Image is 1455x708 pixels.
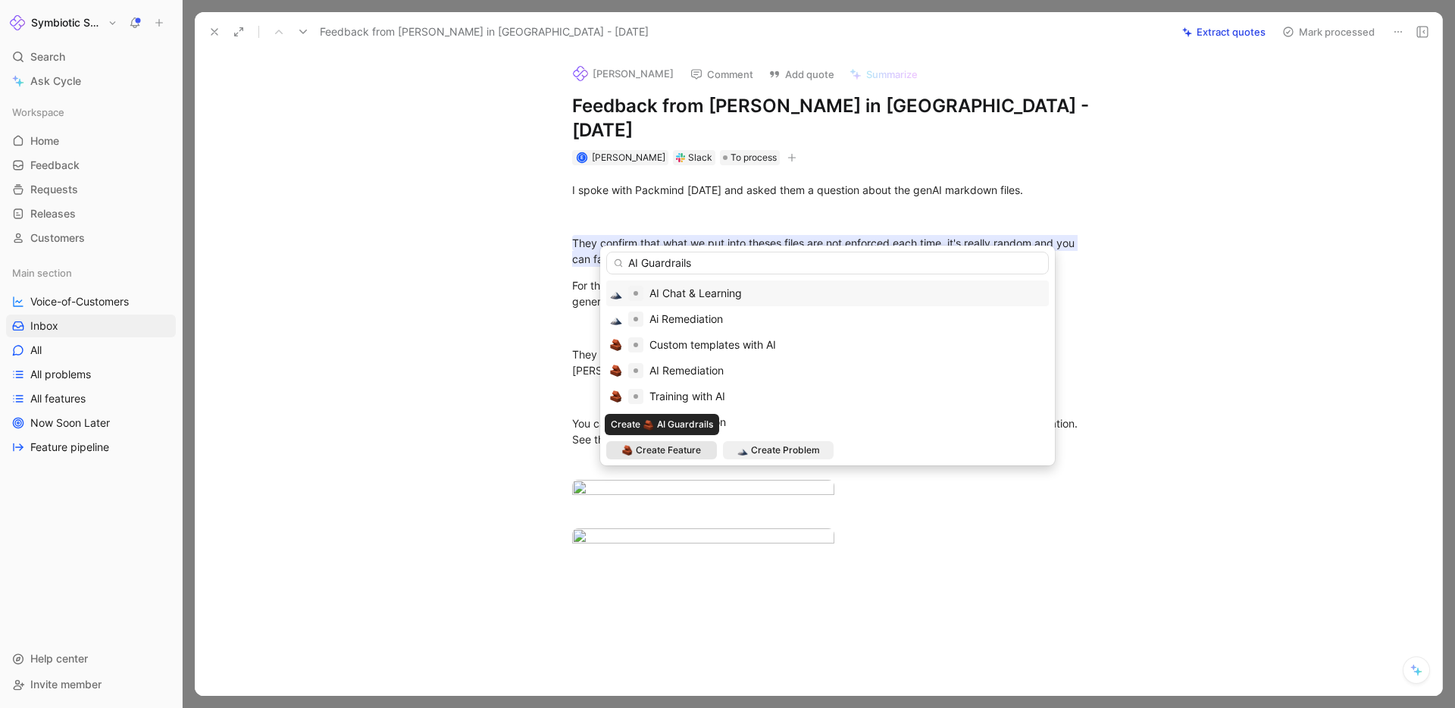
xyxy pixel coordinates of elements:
[610,416,622,428] img: 🗻
[636,443,701,458] span: Create Feature
[751,443,820,458] span: Create Problem
[649,312,723,325] span: Ai Remediation
[610,287,622,299] img: 🗻
[649,338,776,351] span: Custom templates with AI
[610,390,622,403] img: 🧱
[610,365,622,377] img: 🧱
[649,364,724,377] span: AI Remediation
[606,252,1049,274] input: Link to feature or problem
[649,287,742,299] span: AI Chat & Learning
[610,313,622,325] img: 🗻
[610,339,622,351] img: 🧱
[737,445,748,456] img: 🗻
[622,445,633,456] img: 🧱
[649,390,725,403] span: Training with AI
[649,415,726,428] span: AI for detection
